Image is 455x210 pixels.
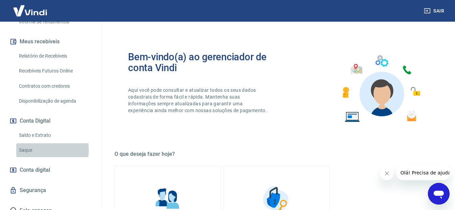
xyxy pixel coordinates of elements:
a: Saque [16,143,93,157]
button: Sair [422,5,447,17]
iframe: Botão para abrir a janela de mensagens [428,183,450,205]
span: Conta digital [20,165,50,175]
button: Meus recebíveis [8,34,93,49]
h2: Bem-vindo(a) ao gerenciador de conta Vindi [128,51,277,73]
a: Conta digital [8,163,93,177]
a: Informe de rendimentos [16,15,93,29]
button: Conta Digital [8,113,93,128]
h5: O que deseja fazer hoje? [115,151,439,157]
a: Recebíveis Futuros Online [16,64,93,78]
iframe: Fechar mensagem [380,167,394,180]
a: Saldo e Extrato [16,128,93,142]
img: Vindi [8,0,52,21]
p: Aqui você pode consultar e atualizar todos os seus dados cadastrais de forma fácil e rápida. Mant... [128,87,268,114]
a: Relatório de Recebíveis [16,49,93,63]
a: Disponibilização de agenda [16,94,93,108]
iframe: Mensagem da empresa [396,165,450,180]
a: Segurança [8,183,93,198]
img: Imagem de um avatar masculino com diversos icones exemplificando as funcionalidades do gerenciado... [336,51,425,126]
span: Olá! Precisa de ajuda? [4,5,57,10]
a: Contratos com credores [16,79,93,93]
